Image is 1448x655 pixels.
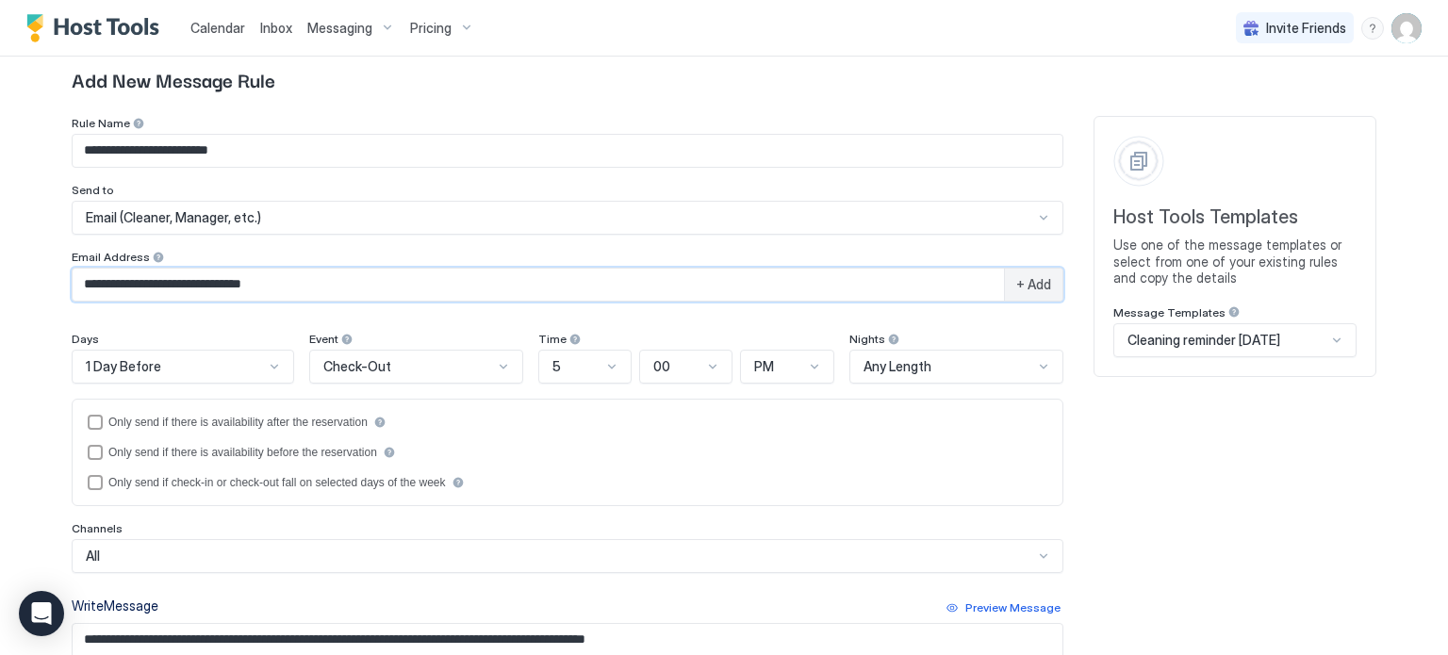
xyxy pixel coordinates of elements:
[108,416,368,429] div: Only send if there is availability after the reservation
[72,250,150,264] span: Email Address
[19,591,64,636] div: Open Intercom Messenger
[86,209,261,226] span: Email (Cleaner, Manager, etc.)
[108,476,446,489] div: Only send if check-in or check-out fall on selected days of the week
[260,18,292,38] a: Inbox
[307,20,372,37] span: Messaging
[309,332,338,346] span: Event
[73,135,1062,167] input: Input Field
[108,446,377,459] div: Only send if there is availability before the reservation
[1266,20,1346,37] span: Invite Friends
[73,269,1004,301] input: Input Field
[410,20,452,37] span: Pricing
[72,116,130,130] span: Rule Name
[538,332,567,346] span: Time
[653,358,670,375] span: 00
[72,65,1376,93] span: Add New Message Rule
[190,18,245,38] a: Calendar
[26,14,168,42] a: Host Tools Logo
[72,521,123,535] span: Channels
[1016,276,1051,293] span: + Add
[1127,332,1280,349] span: Cleaning reminder [DATE]
[72,332,99,346] span: Days
[864,358,931,375] span: Any Length
[1113,205,1357,229] span: Host Tools Templates
[190,20,245,36] span: Calendar
[754,358,774,375] span: PM
[1113,237,1357,287] span: Use one of the message templates or select from one of your existing rules and copy the details
[552,358,561,375] span: 5
[1113,305,1226,319] span: Message Templates
[965,599,1061,616] div: Preview Message
[88,415,1047,430] div: afterReservation
[849,332,885,346] span: Nights
[260,20,292,36] span: Inbox
[88,475,1047,490] div: isLimited
[944,597,1063,619] button: Preview Message
[88,445,1047,460] div: beforeReservation
[72,596,158,615] div: Write Message
[86,358,161,375] span: 1 Day Before
[323,358,391,375] span: Check-Out
[1391,13,1422,43] div: User profile
[72,183,114,197] span: Send to
[86,548,100,565] span: All
[1361,17,1384,40] div: menu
